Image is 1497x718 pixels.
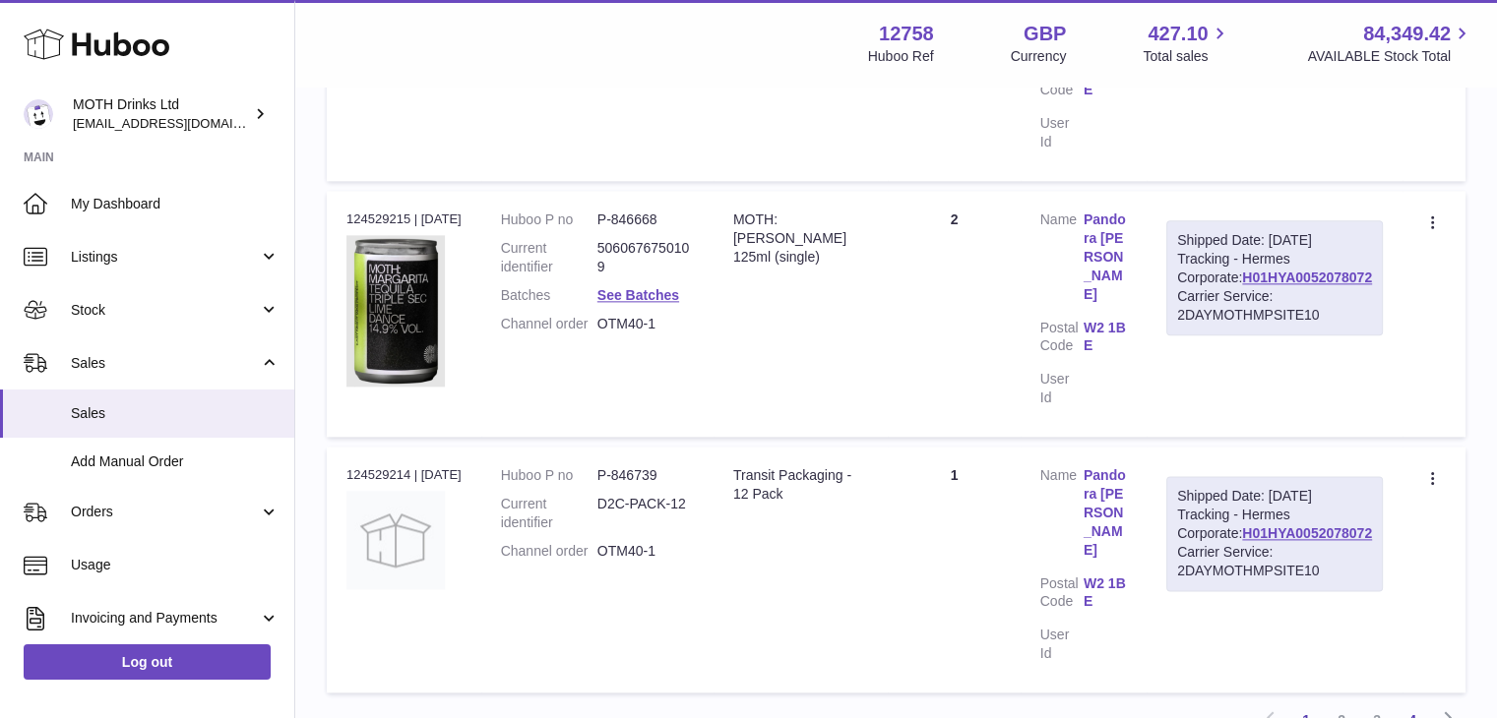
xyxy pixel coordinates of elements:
span: 84,349.42 [1363,21,1451,47]
div: MOTH Drinks Ltd [73,95,250,133]
td: 1 [888,447,1020,692]
a: H01HYA0052078072 [1242,269,1372,285]
dt: Name [1040,210,1084,308]
a: Pandora [PERSON_NAME] [1084,466,1127,559]
td: 2 [888,191,1020,437]
div: 124529215 | [DATE] [346,210,462,228]
div: Shipped Date: [DATE] [1177,487,1372,506]
div: Huboo Ref [868,47,934,66]
dt: Current identifier [501,495,597,532]
span: [EMAIL_ADDRESS][DOMAIN_NAME] [73,115,289,131]
img: orders@mothdrinks.com [24,99,53,129]
dd: OTM40-1 [597,315,694,333]
dd: P-846668 [597,210,694,229]
dt: Channel order [501,542,597,561]
a: See Batches [597,287,679,303]
a: H01HYA0052078072 [1242,525,1372,541]
dt: Huboo P no [501,466,597,485]
span: My Dashboard [71,195,280,213]
dd: P-846739 [597,466,694,485]
dt: Channel order [501,315,597,333]
span: Sales [71,354,259,373]
div: MOTH: [PERSON_NAME] 125ml (single) [733,210,868,267]
dt: Postal Code [1040,574,1084,617]
strong: 12758 [879,21,934,47]
span: Invoicing and Payments [71,609,259,628]
a: 427.10 Total sales [1143,21,1230,66]
div: Currency [1011,47,1067,66]
a: 84,349.42 AVAILABLE Stock Total [1307,21,1473,66]
dd: 5060676750109 [597,239,694,276]
div: 124529214 | [DATE] [346,466,462,484]
span: Sales [71,404,280,423]
dt: User Id [1040,114,1084,151]
a: Log out [24,644,271,680]
a: W2 1BE [1084,574,1127,612]
span: 427.10 [1148,21,1208,47]
div: Transit Packaging - 12 Pack [733,466,868,504]
dt: Batches [501,286,597,305]
span: Orders [71,503,259,521]
span: Add Manual Order [71,452,280,471]
div: Carrier Service: 2DAYMOTHMPSITE10 [1177,287,1372,325]
strong: GBP [1024,21,1066,47]
div: Tracking - Hermes Corporate: [1166,476,1383,590]
span: Total sales [1143,47,1230,66]
dd: D2C-PACK-12 [597,495,694,532]
img: no-photo.jpg [346,491,445,589]
a: W2 1BE [1084,319,1127,356]
div: Tracking - Hermes Corporate: [1166,220,1383,334]
span: AVAILABLE Stock Total [1307,47,1473,66]
dt: Huboo P no [501,210,597,229]
div: Shipped Date: [DATE] [1177,231,1372,250]
dd: OTM40-1 [597,542,694,561]
div: Carrier Service: 2DAYMOTHMPSITE10 [1177,543,1372,580]
dt: User Id [1040,370,1084,407]
dt: Name [1040,466,1084,564]
dt: Postal Code [1040,319,1084,361]
span: Stock [71,301,259,320]
span: Usage [71,556,280,574]
img: 127581694602485.png [346,235,445,387]
dt: Current identifier [501,239,597,276]
a: Pandora [PERSON_NAME] [1084,210,1127,303]
dt: User Id [1040,626,1084,663]
span: Listings [71,248,259,267]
